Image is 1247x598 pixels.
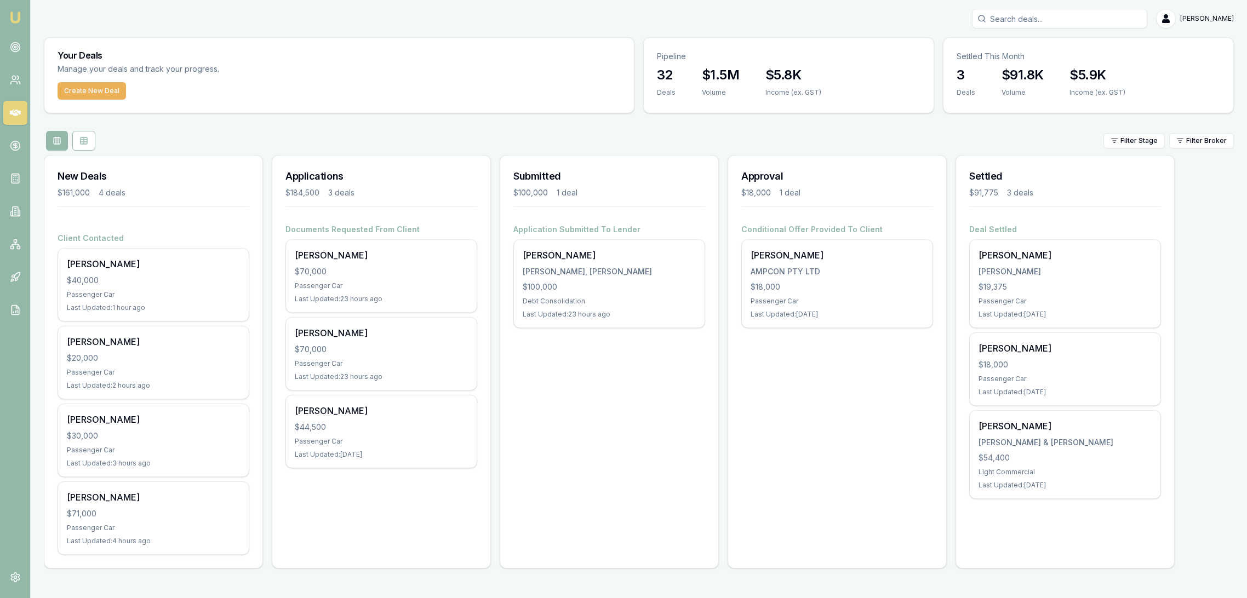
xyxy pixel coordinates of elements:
[67,537,240,545] div: Last Updated: 4 hours ago
[67,257,240,271] div: [PERSON_NAME]
[979,359,1152,370] div: $18,000
[67,290,240,299] div: Passenger Car
[285,224,477,235] h4: Documents Requested From Client
[295,422,468,433] div: $44,500
[741,224,933,235] h4: Conditional Offer Provided To Client
[751,281,924,292] div: $18,000
[285,169,477,184] h3: Applications
[58,187,90,198] div: $161,000
[1007,187,1033,198] div: 3 deals
[523,266,696,277] div: [PERSON_NAME], [PERSON_NAME]
[67,413,240,426] div: [PERSON_NAME]
[295,450,468,459] div: Last Updated: [DATE]
[295,372,468,381] div: Last Updated: 23 hours ago
[67,446,240,455] div: Passenger Car
[1069,66,1125,84] h3: $5.9K
[523,249,696,262] div: [PERSON_NAME]
[1169,133,1234,148] button: Filter Broker
[67,459,240,468] div: Last Updated: 3 hours ago
[979,388,1152,396] div: Last Updated: [DATE]
[67,303,240,312] div: Last Updated: 1 hour ago
[957,66,975,84] h3: 3
[58,169,249,184] h3: New Deals
[741,187,771,198] div: $18,000
[780,187,800,198] div: 1 deal
[523,297,696,306] div: Debt Consolidation
[957,88,975,97] div: Deals
[67,353,240,364] div: $20,000
[9,11,22,24] img: emu-icon-u.png
[969,169,1161,184] h3: Settled
[979,342,1152,355] div: [PERSON_NAME]
[979,297,1152,306] div: Passenger Car
[751,297,924,306] div: Passenger Car
[58,233,249,244] h4: Client Contacted
[979,281,1152,292] div: $19,375
[513,187,548,198] div: $100,000
[969,187,998,198] div: $91,775
[1002,66,1043,84] h3: $91.8K
[979,249,1152,262] div: [PERSON_NAME]
[765,88,821,97] div: Income (ex. GST)
[979,375,1152,383] div: Passenger Car
[99,187,125,198] div: 4 deals
[957,51,1220,62] p: Settled This Month
[523,281,696,292] div: $100,000
[67,381,240,390] div: Last Updated: 2 hours ago
[751,266,924,277] div: AMPCON PTY LTD
[979,419,1152,433] div: [PERSON_NAME]
[979,310,1152,319] div: Last Updated: [DATE]
[979,437,1152,448] div: [PERSON_NAME] & [PERSON_NAME]
[557,187,577,198] div: 1 deal
[969,224,1161,235] h4: Deal Settled
[295,344,468,355] div: $70,000
[58,63,338,76] p: Manage your deals and track your progress.
[702,88,739,97] div: Volume
[1069,88,1125,97] div: Income (ex. GST)
[979,266,1152,277] div: [PERSON_NAME]
[741,169,933,184] h3: Approval
[295,437,468,446] div: Passenger Car
[513,169,705,184] h3: Submitted
[513,224,705,235] h4: Application Submitted To Lender
[1180,14,1234,23] span: [PERSON_NAME]
[328,187,354,198] div: 3 deals
[765,66,821,84] h3: $5.8K
[1186,136,1227,145] span: Filter Broker
[751,249,924,262] div: [PERSON_NAME]
[295,359,468,368] div: Passenger Car
[67,508,240,519] div: $71,000
[1002,88,1043,97] div: Volume
[657,66,676,84] h3: 32
[972,9,1147,28] input: Search deals
[58,82,126,100] button: Create New Deal
[979,452,1152,463] div: $54,400
[67,275,240,286] div: $40,000
[67,524,240,532] div: Passenger Car
[751,310,924,319] div: Last Updated: [DATE]
[1120,136,1158,145] span: Filter Stage
[295,266,468,277] div: $70,000
[67,491,240,504] div: [PERSON_NAME]
[285,187,319,198] div: $184,500
[295,281,468,290] div: Passenger Car
[1103,133,1165,148] button: Filter Stage
[657,88,676,97] div: Deals
[295,326,468,340] div: [PERSON_NAME]
[295,404,468,417] div: [PERSON_NAME]
[979,468,1152,476] div: Light Commercial
[67,368,240,377] div: Passenger Car
[657,51,920,62] p: Pipeline
[523,310,696,319] div: Last Updated: 23 hours ago
[295,249,468,262] div: [PERSON_NAME]
[67,430,240,441] div: $30,000
[295,295,468,303] div: Last Updated: 23 hours ago
[67,335,240,348] div: [PERSON_NAME]
[58,51,621,60] h3: Your Deals
[702,66,739,84] h3: $1.5M
[979,481,1152,490] div: Last Updated: [DATE]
